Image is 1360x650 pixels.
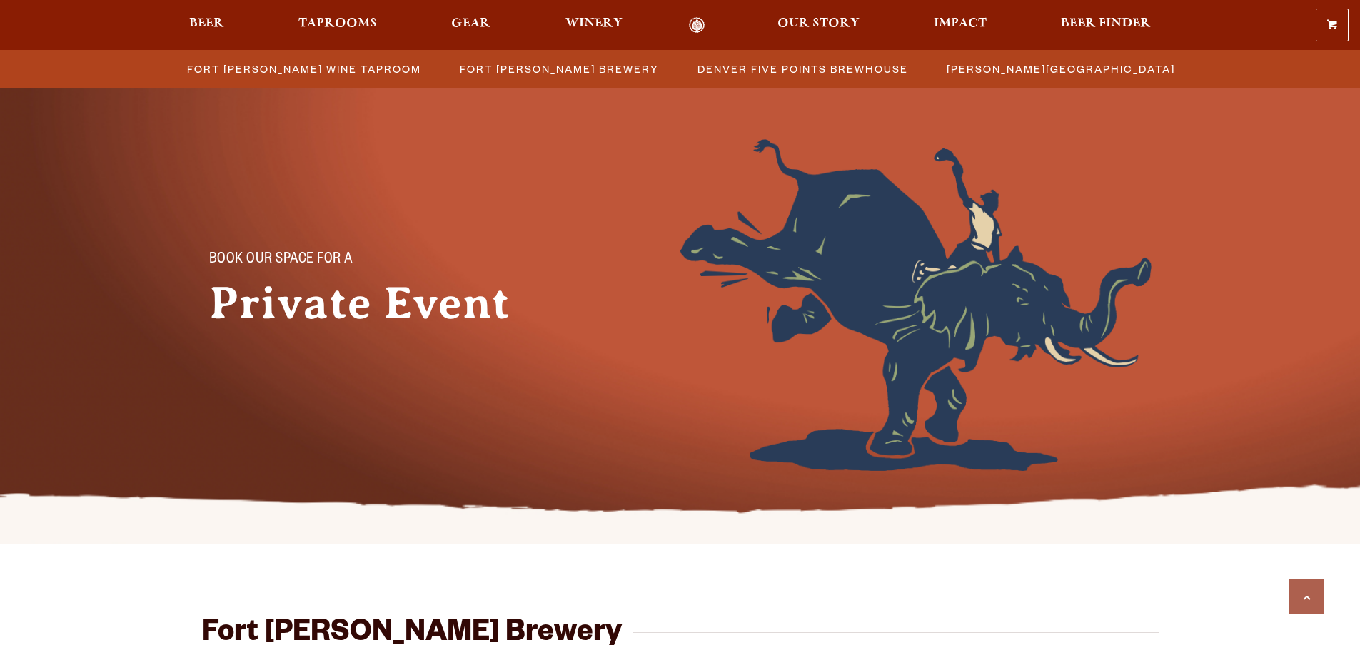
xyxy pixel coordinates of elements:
a: Beer [180,17,233,34]
p: Book Our Space for a [209,252,523,269]
h1: Private Event [209,278,552,329]
a: Fort [PERSON_NAME] Brewery [451,59,666,79]
a: Fort [PERSON_NAME] Wine Taproom [178,59,428,79]
span: Our Story [777,18,860,29]
span: Fort [PERSON_NAME] Wine Taproom [187,59,421,79]
a: Winery [556,17,632,34]
a: Gear [442,17,500,34]
a: Beer Finder [1052,17,1160,34]
span: Gear [451,18,490,29]
a: [PERSON_NAME][GEOGRAPHIC_DATA] [938,59,1182,79]
a: Our Story [768,17,869,34]
span: [PERSON_NAME][GEOGRAPHIC_DATA] [947,59,1175,79]
span: Beer [189,18,224,29]
span: Impact [934,18,987,29]
a: Impact [925,17,996,34]
a: Scroll to top [1289,579,1324,614]
a: Taprooms [289,17,386,34]
a: Odell Home [670,17,724,34]
span: Denver Five Points Brewhouse [697,59,908,79]
span: Taprooms [298,18,377,29]
span: Beer Finder [1061,18,1151,29]
span: Winery [565,18,623,29]
a: Denver Five Points Brewhouse [689,59,915,79]
img: Foreground404 [680,139,1152,471]
span: Fort [PERSON_NAME] Brewery [460,59,659,79]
